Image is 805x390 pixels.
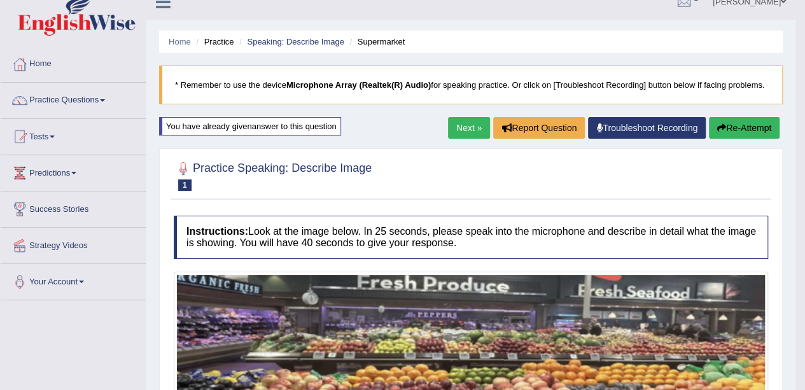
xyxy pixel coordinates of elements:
a: Home [169,37,191,46]
button: Report Question [493,117,585,139]
b: Instructions: [186,226,248,237]
a: Speaking: Describe Image [247,37,344,46]
a: Next » [448,117,490,139]
li: Supermarket [346,36,405,48]
h2: Practice Speaking: Describe Image [174,159,372,191]
a: Troubleshoot Recording [588,117,706,139]
a: Strategy Videos [1,228,146,260]
b: Microphone Array (Realtek(R) Audio) [286,80,431,90]
a: Tests [1,119,146,151]
a: Practice Questions [1,83,146,115]
div: You have already given answer to this question [159,117,341,136]
a: Home [1,46,146,78]
a: Predictions [1,155,146,187]
a: Success Stories [1,192,146,223]
span: 1 [178,179,192,191]
h4: Look at the image below. In 25 seconds, please speak into the microphone and describe in detail w... [174,216,768,258]
blockquote: * Remember to use the device for speaking practice. Or click on [Troubleshoot Recording] button b... [159,66,783,104]
li: Practice [193,36,234,48]
button: Re-Attempt [709,117,780,139]
a: Your Account [1,264,146,296]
